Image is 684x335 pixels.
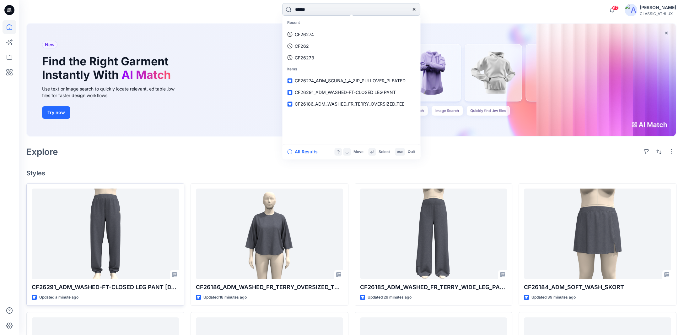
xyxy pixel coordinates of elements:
[295,78,405,83] span: CF26274_ADM_SCUBA_1_4_ZIP_PULLOVER_PLEATED
[283,40,419,52] a: CF262
[283,29,419,40] a: CF26274
[283,75,419,86] a: CF26274_ADM_SCUBA_1_4_ZIP_PULLOVER_PLEATED
[531,294,576,301] p: Updated 39 minutes ago
[26,147,58,157] h2: Explore
[32,283,179,292] p: CF26291_ADM_WASHED-FT-CLOSED LEG PANT [DATE]
[196,283,343,292] p: CF26186_ADM_WASHED_FR_TERRY_OVERSIZED_TEE [DATE]
[524,283,671,292] p: CF26184_ADM_SOFT_WASH_SKORT
[625,4,637,16] img: avatar
[32,189,179,279] a: CF26291_ADM_WASHED-FT-CLOSED LEG PANT 12OCT25
[287,148,322,156] button: All Results
[295,54,314,61] p: CF26273
[26,169,676,177] h4: Styles
[121,68,171,82] span: AI Match
[45,41,55,48] span: New
[42,55,174,82] h1: Find the Right Garment Instantly With
[640,4,676,11] div: [PERSON_NAME]
[524,189,671,279] a: CF26184_ADM_SOFT_WASH_SKORT
[360,283,507,292] p: CF26185_ADM_WASHED_FR_TERRY_WIDE_LEG_PANT
[283,86,419,98] a: CF26291_ADM_WASHED-FT-CLOSED LEG PANT
[378,149,390,155] p: Select
[295,101,404,107] span: CF26186_ADM_WASHED_FR_TERRY_OVERSIZED_TEE
[612,5,619,10] span: 67
[283,17,419,29] p: Recent
[407,149,415,155] p: Quit
[295,43,309,49] p: CF262
[39,294,78,301] p: Updated a minute ago
[295,90,396,95] span: CF26291_ADM_WASHED-FT-CLOSED LEG PANT
[353,149,363,155] p: Move
[203,294,247,301] p: Updated 18 minutes ago
[360,189,507,279] a: CF26185_ADM_WASHED_FR_TERRY_WIDE_LEG_PANT
[368,294,412,301] p: Updated 26 minutes ago
[295,31,314,38] p: CF26274
[42,106,70,119] button: Try now
[283,63,419,75] p: Items
[283,98,419,110] a: CF26186_ADM_WASHED_FR_TERRY_OVERSIZED_TEE
[640,11,676,16] div: CLASSIC_ATHLUX
[42,85,183,99] div: Use text or image search to quickly locate relevant, editable .bw files for faster design workflows.
[196,189,343,279] a: CF26186_ADM_WASHED_FR_TERRY_OVERSIZED_TEE 12OCT25
[396,149,403,155] p: esc
[283,52,419,63] a: CF26273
